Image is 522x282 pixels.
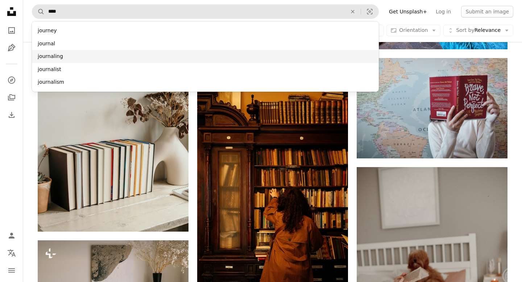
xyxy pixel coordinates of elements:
[32,24,379,37] div: journey
[38,120,188,127] a: A table topped with books and a vase filled with flowers
[386,25,440,36] button: Orientation
[32,37,379,50] div: journal
[385,6,431,17] a: Get Unsplash+
[4,4,19,20] a: Home — Unsplash
[431,6,455,17] a: Log in
[4,90,19,105] a: Collections
[4,228,19,243] a: Log in / Sign up
[456,27,474,33] span: Sort by
[32,76,379,89] div: journalism
[32,4,379,19] form: Find visuals sitewide
[32,50,379,63] div: journaling
[399,27,428,33] span: Orientation
[4,246,19,260] button: Language
[443,25,513,36] button: Sort byRelevance
[4,73,19,87] a: Explore
[4,23,19,38] a: Photos
[361,5,378,18] button: Visual search
[456,27,501,34] span: Relevance
[38,16,188,232] img: A table topped with books and a vase filled with flowers
[357,58,507,158] img: text
[357,105,507,111] a: text
[197,181,348,187] a: a woman standing in front of a book shelf
[4,108,19,122] a: Download History
[4,263,19,278] button: Menu
[32,5,45,18] button: Search Unsplash
[32,63,379,76] div: journalist
[461,6,513,17] button: Submit an image
[345,5,361,18] button: Clear
[4,41,19,55] a: Illustrations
